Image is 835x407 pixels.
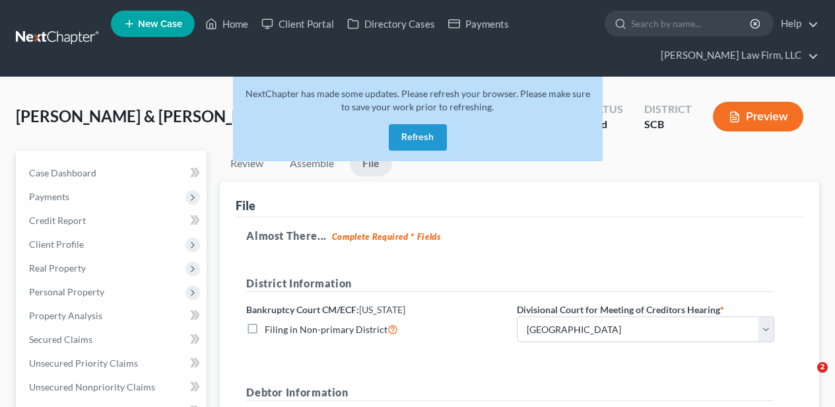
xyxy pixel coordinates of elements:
[138,19,182,29] span: New Case
[29,381,155,392] span: Unsecured Nonpriority Claims
[644,117,692,132] div: SCB
[332,231,441,242] strong: Complete Required * Fields
[341,12,442,36] a: Directory Cases
[29,215,86,226] span: Credit Report
[442,12,516,36] a: Payments
[18,351,207,375] a: Unsecured Priority Claims
[713,102,803,131] button: Preview
[631,11,752,36] input: Search by name...
[29,310,102,321] span: Property Analysis
[29,191,69,202] span: Payments
[359,304,405,315] span: [US_STATE]
[16,106,283,126] span: [PERSON_NAME] & [PERSON_NAME]
[18,209,207,233] a: Credit Report
[246,385,774,401] h5: Debtor Information
[584,117,623,132] div: Filed
[18,328,207,351] a: Secured Claims
[29,167,96,178] span: Case Dashboard
[817,362,828,373] span: 2
[18,161,207,185] a: Case Dashboard
[774,12,818,36] a: Help
[389,124,447,151] button: Refresh
[246,276,774,292] h5: District Information
[29,286,104,297] span: Personal Property
[584,102,623,117] div: Status
[18,304,207,328] a: Property Analysis
[29,357,138,369] span: Unsecured Priority Claims
[29,334,92,345] span: Secured Claims
[654,44,818,67] a: [PERSON_NAME] Law Firm, LLC
[220,151,274,176] a: Review
[29,239,84,250] span: Client Profile
[246,88,590,112] span: NextChapter has made some updates. Please refresh your browser. Please make sure to save your wor...
[246,228,793,244] h5: Almost There...
[29,262,86,274] span: Real Property
[246,303,405,316] label: Bankruptcy Court CM/ECF:
[790,362,822,394] iframe: Intercom live chat
[517,303,724,316] label: Divisional Court for Meeting of Creditors Hearing
[18,375,207,399] a: Unsecured Nonpriority Claims
[199,12,255,36] a: Home
[255,12,341,36] a: Client Portal
[236,198,255,213] div: File
[265,324,387,335] span: Filing in Non-primary District
[644,102,692,117] div: District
